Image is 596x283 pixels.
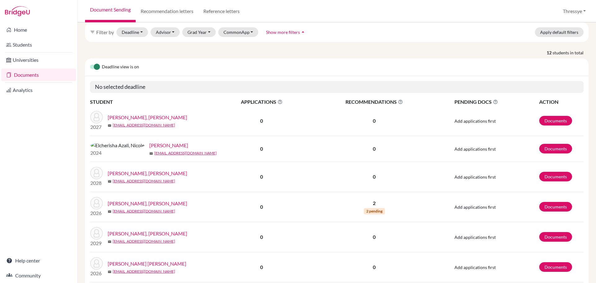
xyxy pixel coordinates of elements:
span: Add applications first [454,174,496,180]
p: 2026 [90,209,103,217]
a: [EMAIL_ADDRESS][DOMAIN_NAME] [113,239,175,244]
a: Documents [539,202,572,212]
span: Deadline view is on [102,63,139,71]
button: CommonApp [218,27,259,37]
img: Fausta Halim, Nicole [90,197,103,209]
a: Universities [1,54,76,66]
p: 0 [309,173,439,180]
span: Show more filters [266,30,300,35]
img: Florencia Tjahyono, Nicole [90,227,103,240]
span: mail [108,210,111,213]
a: [EMAIL_ADDRESS][DOMAIN_NAME] [113,122,175,128]
span: Filter by [96,29,114,35]
span: Add applications first [454,265,496,270]
button: Deadline [116,27,148,37]
span: mail [108,124,111,127]
p: 0 [309,233,439,241]
a: [EMAIL_ADDRESS][DOMAIN_NAME] [154,150,217,156]
a: [PERSON_NAME], [PERSON_NAME] [108,114,187,121]
span: mail [108,180,111,183]
b: 0 [260,264,263,270]
p: 2 [309,199,439,207]
p: 0 [309,145,439,153]
p: 2027 [90,123,103,131]
button: Grad Year [182,27,216,37]
a: Analytics [1,84,76,96]
span: APPLICATIONS [214,98,309,106]
a: Documents [539,144,572,153]
p: 0 [309,263,439,271]
a: [EMAIL_ADDRESS][DOMAIN_NAME] [113,178,175,184]
p: 2028 [90,179,103,187]
a: [PERSON_NAME], [PERSON_NAME] [108,230,187,237]
span: RECOMMENDATIONS [309,98,439,106]
b: 0 [260,234,263,240]
a: [EMAIL_ADDRESS][DOMAIN_NAME] [113,208,175,214]
a: Documents [539,262,572,272]
b: 0 [260,118,263,124]
strong: 12 [547,49,553,56]
a: [PERSON_NAME], [PERSON_NAME] [108,200,187,207]
h5: No selected deadline [90,81,584,93]
a: Community [1,269,76,282]
th: STUDENT [90,98,214,106]
a: Documents [1,69,76,81]
img: Faith Tedjosoesilo, Nicole [90,167,103,179]
img: Bridge-U [5,6,30,16]
th: ACTION [539,98,584,106]
span: Add applications first [454,204,496,210]
span: PENDING DOCS [454,98,539,106]
a: [PERSON_NAME] [149,142,188,149]
span: mail [108,240,111,244]
span: 2 pending [364,208,385,214]
i: arrow_drop_up [300,29,306,35]
button: Advisor [151,27,180,37]
a: [PERSON_NAME] [PERSON_NAME] [108,260,186,267]
span: mail [149,152,153,155]
b: 0 [260,146,263,152]
a: Help center [1,254,76,267]
i: filter_list [90,30,95,34]
p: 2026 [90,270,103,277]
span: students in total [553,49,589,56]
a: [EMAIL_ADDRESS][DOMAIN_NAME] [113,269,175,274]
span: Add applications first [454,146,496,152]
a: Home [1,24,76,36]
a: Documents [539,116,572,126]
b: 0 [260,204,263,210]
a: Students [1,39,76,51]
a: Documents [539,232,572,242]
a: [PERSON_NAME], [PERSON_NAME] [108,170,187,177]
p: 2029 [90,240,103,247]
a: Documents [539,172,572,181]
span: mail [108,270,111,274]
span: Add applications first [454,118,496,124]
img: Angelynn Koestiono, Nicole [90,111,103,123]
img: Elcherisha Azali, Nicole [90,142,144,149]
p: 2024 [90,149,144,157]
b: 0 [260,174,263,180]
img: Isabella Jolie Gunawan, Nicole [90,257,103,270]
button: Apply default filters [535,27,584,37]
button: Show more filtersarrow_drop_up [261,27,311,37]
p: 0 [309,117,439,125]
span: Add applications first [454,235,496,240]
button: Thressye [560,5,589,17]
